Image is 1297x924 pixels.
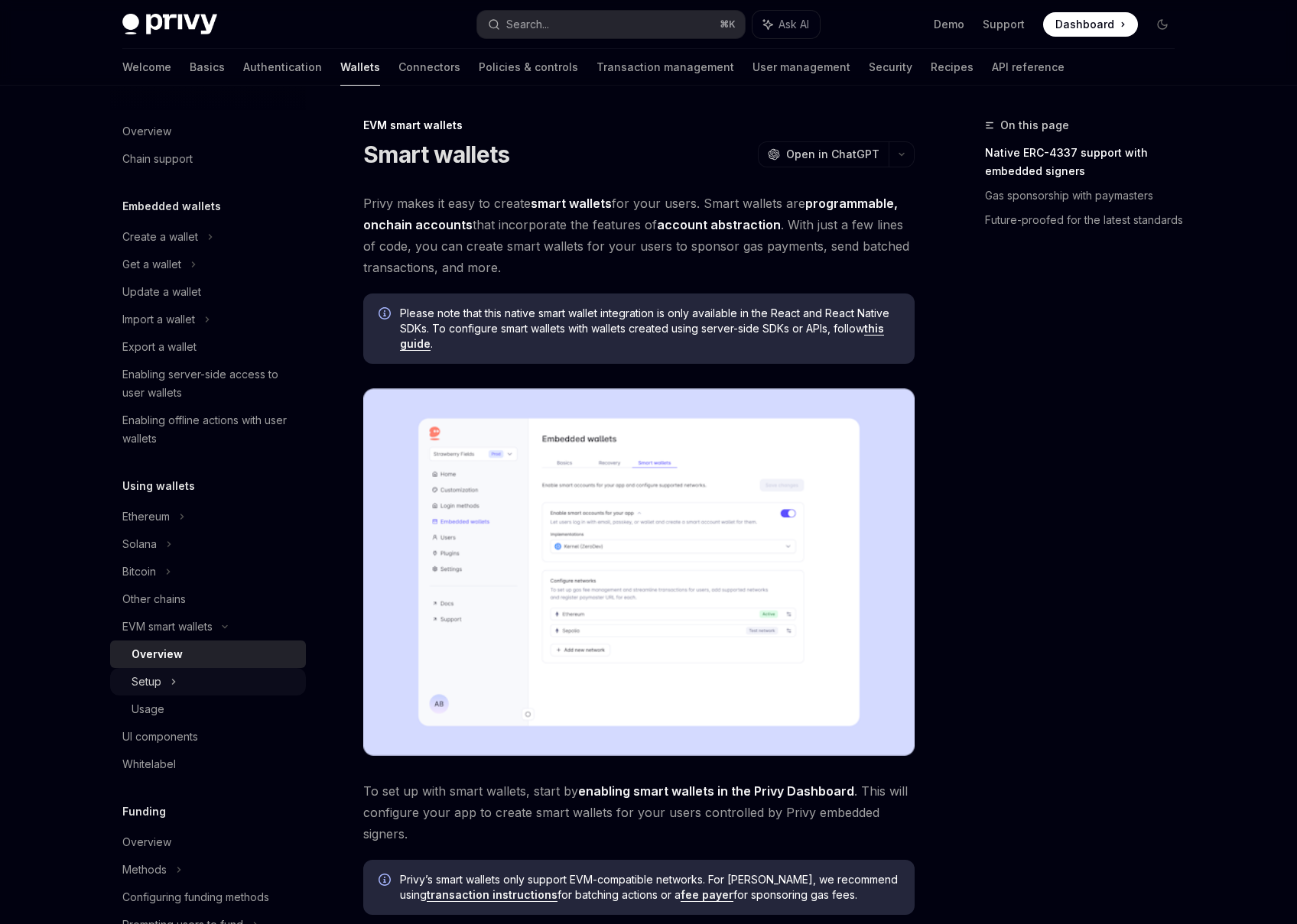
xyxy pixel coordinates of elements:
div: Overview [122,833,171,851]
div: Overview [132,645,183,663]
a: transaction instructions [427,888,557,902]
div: Bitcoin [122,563,156,581]
span: On this page [1000,116,1069,135]
a: Usage [110,695,306,723]
span: Ask AI [779,17,809,32]
a: fee payer [681,888,733,902]
div: Export a wallet [122,338,197,356]
div: Enabling server-side access to user wallets [122,365,297,402]
img: dark logo [122,14,217,35]
div: Whitelabel [122,755,176,773]
div: Enabling offline actions with user wallets [122,411,297,448]
div: Configuring funding methods [122,888,269,906]
a: Authentication [243,49,322,86]
div: Create a wallet [122,228,198,246]
a: Future-proofed for the latest standards [985,208,1187,232]
h1: Smart wallets [363,141,509,168]
span: Dashboard [1055,17,1114,32]
a: Export a wallet [110,333,306,361]
div: Chain support [122,150,193,168]
a: Other chains [110,585,306,613]
a: Dashboard [1043,12,1138,37]
div: Ethereum [122,507,170,526]
img: Sample enable smart wallets [363,388,915,756]
strong: smart wallets [531,196,612,211]
div: Usage [132,700,164,718]
a: Overview [110,118,306,145]
span: Privy’s smart wallets only support EVM-compatible networks. For [PERSON_NAME], we recommend using... [400,872,899,903]
div: Methods [122,861,167,879]
button: Ask AI [753,11,820,38]
a: Security [869,49,912,86]
a: Overview [110,828,306,856]
button: Search...⌘K [477,11,745,38]
button: Toggle dark mode [1150,12,1175,37]
a: Native ERC-4337 support with embedded signers [985,141,1187,183]
h5: Funding [122,802,166,821]
a: UI components [110,723,306,751]
div: EVM smart wallets [363,118,915,133]
button: Open in ChatGPT [758,141,889,167]
a: Overview [110,640,306,668]
h5: Embedded wallets [122,197,221,216]
svg: Info [379,307,394,323]
a: Recipes [931,49,974,86]
a: Connectors [398,49,460,86]
a: Chain support [110,145,306,173]
div: Search... [506,15,549,34]
div: Setup [132,673,161,691]
span: Please note that this native smart wallet integration is only available in the React and React Na... [400,306,899,352]
a: Enabling server-side access to user wallets [110,361,306,407]
div: Other chains [122,590,186,608]
a: Demo [934,17,964,32]
div: Update a wallet [122,283,201,301]
div: Get a wallet [122,255,181,274]
a: Policies & controls [479,49,578,86]
a: Update a wallet [110,278,306,306]
div: Import a wallet [122,310,195,329]
a: Enabling offline actions with user wallets [110,407,306,452]
a: API reference [992,49,1065,86]
svg: Info [379,874,394,889]
span: Privy makes it easy to create for your users. Smart wallets are that incorporate the features of ... [363,193,915,278]
div: UI components [122,728,198,746]
div: Overview [122,122,171,141]
span: To set up with smart wallets, start by . This will configure your app to create smart wallets for... [363,780,915,845]
div: Solana [122,535,157,553]
a: Gas sponsorship with paymasters [985,183,1187,208]
a: User management [753,49,850,86]
a: Configuring funding methods [110,883,306,911]
a: enabling smart wallets in the Privy Dashboard [578,783,854,799]
a: account abstraction [657,217,781,233]
span: ⌘ K [720,18,736,31]
div: EVM smart wallets [122,618,213,636]
h5: Using wallets [122,477,195,495]
a: Whitelabel [110,751,306,778]
a: Basics [190,49,225,86]
a: Welcome [122,49,171,86]
a: Support [983,17,1025,32]
a: Wallets [340,49,380,86]
a: Transaction management [596,49,734,86]
span: Open in ChatGPT [786,147,879,162]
